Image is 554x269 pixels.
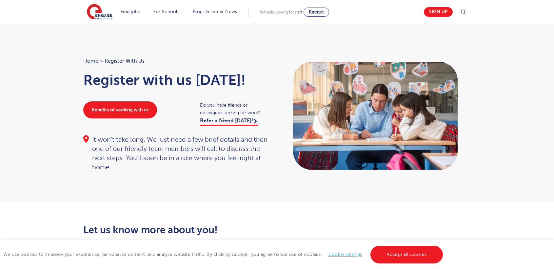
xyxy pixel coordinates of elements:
[121,9,140,14] a: Find jobs
[193,9,237,14] a: Blogs & Latest News
[3,252,445,257] span: We use cookies to improve your experience, personalise content, and analyse website traffic. By c...
[370,246,443,263] a: Accept all cookies
[100,58,103,64] span: >
[87,4,112,20] img: Engage Education
[309,10,324,14] span: Recruit
[200,118,258,126] a: Refer a friend [DATE]!
[424,7,453,17] a: Sign up
[200,101,270,116] span: Do you have friends or colleagues looking for work?
[328,252,362,257] a: Cookie settings
[105,57,145,65] span: Register with us
[83,57,271,65] nav: breadcrumb
[83,58,98,64] a: Home
[83,72,271,88] h1: Register with us [DATE]!
[153,9,179,14] a: For Schools
[304,8,329,17] a: Recruit
[83,224,339,236] h2: Let us know more about you!
[260,10,302,14] span: Schools looking for staff
[83,135,271,172] div: It won’t take long. We just need a few brief details and then one of our friendly team members wi...
[83,101,157,118] a: Benefits of working with us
